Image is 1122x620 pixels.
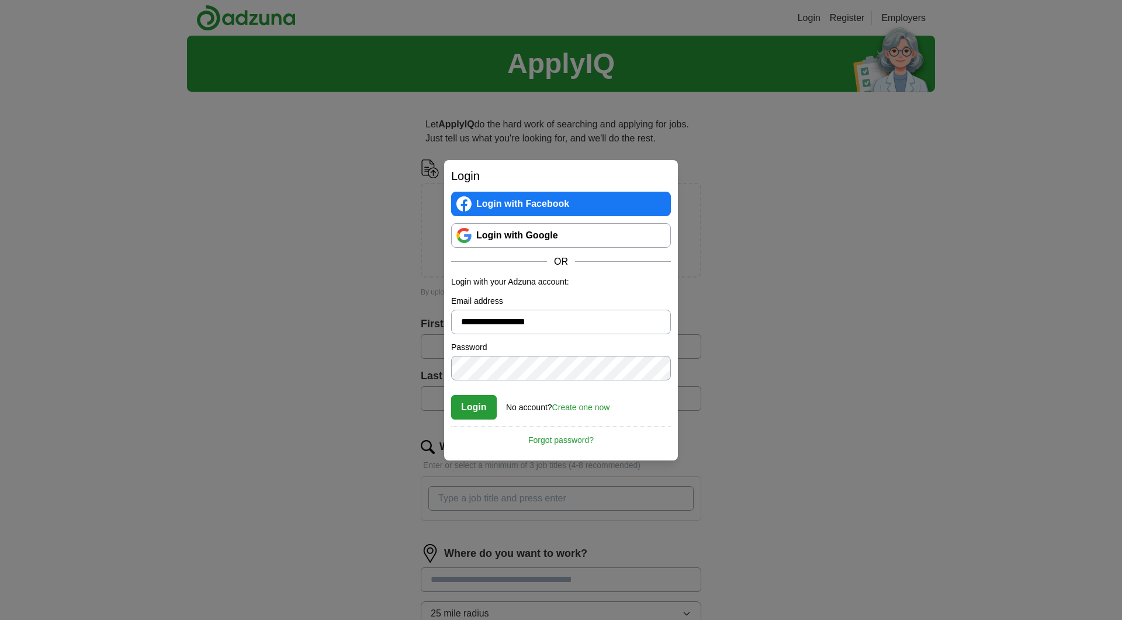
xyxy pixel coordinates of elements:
label: Password [451,341,671,354]
button: Login [451,395,497,420]
a: Forgot password? [451,427,671,446]
h2: Login [451,167,671,185]
a: Create one now [552,403,610,412]
span: OR [547,255,575,269]
p: Login with your Adzuna account: [451,276,671,288]
label: Email address [451,295,671,307]
div: No account? [506,394,610,414]
a: Login with Facebook [451,192,671,216]
a: Login with Google [451,223,671,248]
